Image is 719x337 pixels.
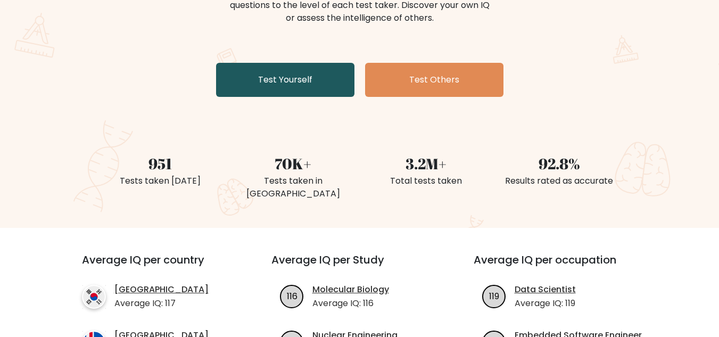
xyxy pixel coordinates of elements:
text: 119 [489,290,499,302]
img: country [82,285,106,309]
h3: Average IQ per country [82,253,233,279]
h3: Average IQ per Study [271,253,448,279]
a: Test Others [365,63,503,97]
div: Tests taken in [GEOGRAPHIC_DATA] [233,175,353,200]
h3: Average IQ per occupation [474,253,650,279]
div: 951 [100,152,220,175]
p: Average IQ: 116 [312,297,389,310]
a: Molecular Biology [312,283,389,296]
div: Total tests taken [366,175,486,187]
p: Average IQ: 119 [515,297,576,310]
div: 92.8% [499,152,619,175]
div: 3.2M+ [366,152,486,175]
div: 70K+ [233,152,353,175]
div: Tests taken [DATE] [100,175,220,187]
a: Data Scientist [515,283,576,296]
p: Average IQ: 117 [114,297,209,310]
text: 116 [286,290,297,302]
a: Test Yourself [216,63,354,97]
a: [GEOGRAPHIC_DATA] [114,283,209,296]
div: Results rated as accurate [499,175,619,187]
